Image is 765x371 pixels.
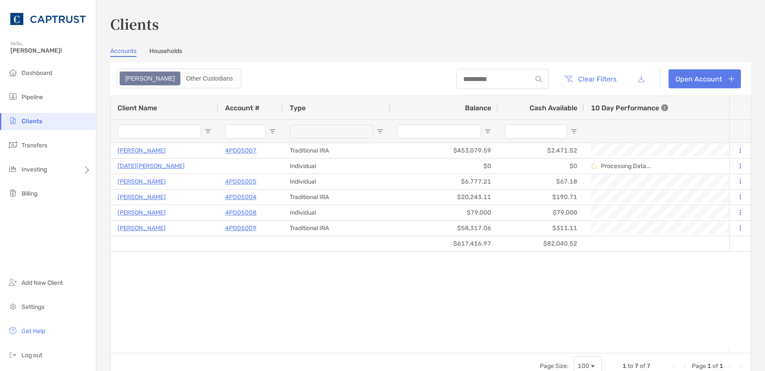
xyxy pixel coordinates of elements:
[390,174,498,189] div: $6,777.21
[8,301,18,312] img: settings icon
[118,207,166,218] a: [PERSON_NAME]
[623,362,626,370] span: 1
[225,223,257,234] a: 4PD05009
[22,142,47,149] span: Transfers
[377,128,384,135] button: Open Filter Menu
[390,221,498,236] div: $58,317.06
[727,363,734,370] div: Next Page
[498,159,584,174] div: $0
[628,362,633,370] span: to
[570,128,577,135] button: Open Filter Menu
[557,69,623,88] button: Clear Filters
[22,352,42,359] span: Log out
[118,104,157,112] span: Client Name
[22,303,44,311] span: Settings
[536,76,542,82] img: input icon
[225,192,257,203] a: 4PD05004
[681,363,688,370] div: Previous Page
[290,104,306,112] span: Type
[647,362,650,370] span: 7
[181,72,238,84] div: Other Custodians
[578,362,589,370] div: 100
[110,47,136,57] a: Accounts
[22,94,43,101] span: Pipeline
[225,176,257,187] p: 4PD05005
[118,176,166,187] a: [PERSON_NAME]
[671,363,678,370] div: First Page
[719,362,723,370] span: 1
[121,72,180,84] div: Zoe
[22,166,47,173] span: Investing
[540,362,569,370] div: Page Size:
[635,362,638,370] span: 7
[8,277,18,287] img: add_new_client icon
[498,190,584,205] div: $190.71
[283,190,390,205] div: Traditional IRA
[737,363,744,370] div: Last Page
[149,47,182,57] a: Households
[204,128,211,135] button: Open Filter Menu
[283,174,390,189] div: Individual
[390,159,498,174] div: $0
[283,159,390,174] div: Individual
[225,125,266,138] input: Account # Filter Input
[22,190,37,197] span: Billing
[390,190,498,205] div: $20,243.11
[505,125,567,138] input: Cash Available Filter Input
[22,327,45,335] span: Get Help
[22,118,42,125] span: Clients
[8,115,18,126] img: clients icon
[601,162,651,170] p: Processing Data...
[390,143,498,158] div: $453,079.59
[118,223,166,234] a: [PERSON_NAME]
[484,128,491,135] button: Open Filter Menu
[117,69,242,88] div: segmented control
[498,143,584,158] div: $2,471.52
[8,67,18,78] img: dashboard icon
[390,205,498,220] div: $79,000
[498,174,584,189] div: $67.18
[498,205,584,220] div: $79,000
[530,104,577,112] span: Cash Available
[118,161,185,171] a: [DATE][PERSON_NAME]
[225,207,257,218] a: 4PD05008
[712,362,718,370] span: of
[8,91,18,102] img: pipeline icon
[283,143,390,158] div: Traditional IRA
[110,14,751,34] h3: Clients
[707,362,711,370] span: 1
[283,205,390,220] div: Individual
[591,163,597,169] img: Processing Data icon
[8,188,18,198] img: billing icon
[498,236,584,251] div: $82,040.52
[465,104,491,112] span: Balance
[22,69,52,77] span: Dashboard
[640,362,645,370] span: of
[8,140,18,150] img: transfers icon
[269,128,276,135] button: Open Filter Menu
[397,125,481,138] input: Balance Filter Input
[118,145,166,156] a: [PERSON_NAME]
[118,192,166,203] a: [PERSON_NAME]
[669,69,741,88] a: Open Account
[8,349,18,360] img: logout icon
[118,125,201,138] input: Client Name Filter Input
[225,145,257,156] a: 4PD05007
[283,221,390,236] div: Traditional IRA
[390,236,498,251] div: $617,416.97
[692,362,706,370] span: Page
[8,164,18,174] img: investing icon
[225,104,260,112] span: Account #
[8,325,18,336] img: get-help icon
[591,96,668,119] div: 10 Day Performance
